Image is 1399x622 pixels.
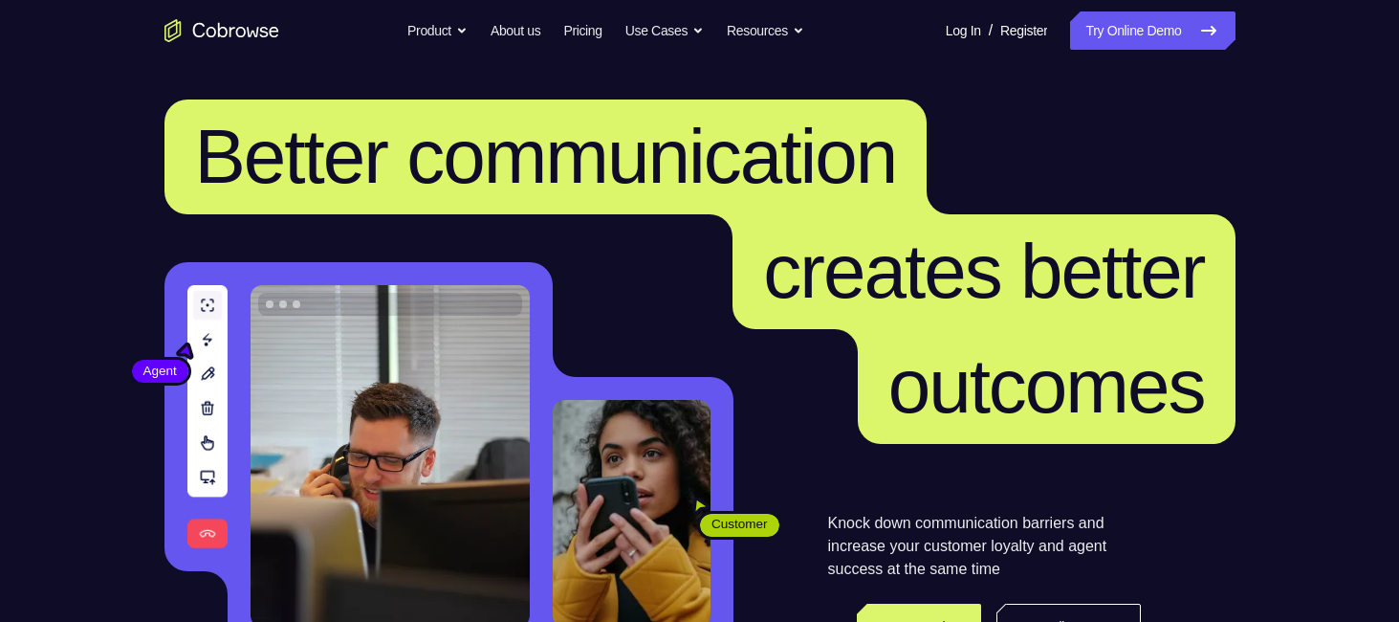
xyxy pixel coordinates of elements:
button: Product [407,11,468,50]
button: Use Cases [625,11,704,50]
a: About us [491,11,540,50]
span: / [989,19,993,42]
span: creates better [763,229,1204,314]
span: outcomes [888,344,1205,429]
button: Resources [727,11,804,50]
a: Go to the home page [164,19,279,42]
a: Log In [946,11,981,50]
a: Pricing [563,11,601,50]
a: Register [1000,11,1047,50]
p: Knock down communication barriers and increase your customer loyalty and agent success at the sam... [828,512,1141,581]
a: Try Online Demo [1070,11,1235,50]
span: Better communication [195,114,897,199]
